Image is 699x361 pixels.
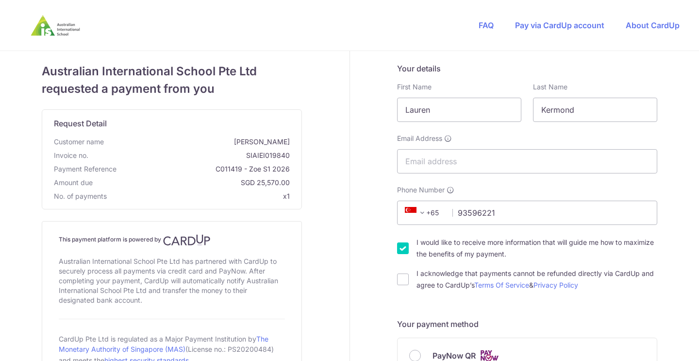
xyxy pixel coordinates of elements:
span: translation missing: en.payment_reference [54,165,116,173]
span: requested a payment from you [42,80,302,98]
label: First Name [397,82,432,92]
h4: This payment platform is powered by [59,234,285,246]
span: Invoice no. [54,151,88,160]
span: Australian International School Pte Ltd [42,63,302,80]
a: Terms Of Service [474,281,529,289]
label: I acknowledge that payments cannot be refunded directly via CardUp and agree to CardUp’s & [416,268,657,291]
span: +65 [405,207,428,219]
label: I would like to receive more information that will guide me how to maximize the benefits of my pa... [416,237,657,260]
span: SGD 25,570.00 [97,178,290,188]
a: About CardUp [626,20,680,30]
span: Customer name [54,137,104,147]
h5: Your details [397,63,657,74]
span: Email Address [397,134,442,143]
img: CardUp [163,234,211,246]
span: SIAIEI019840 [92,151,290,160]
div: Australian International School Pte Ltd has partnered with CardUp to securely process all payment... [59,255,285,307]
span: No. of payments [54,191,107,201]
span: C011419 - Zoe S1 2026 [120,164,290,174]
input: Email address [397,149,657,173]
h5: Your payment method [397,318,657,330]
iframe: Opens a widget where you can find more information [636,332,689,356]
span: Phone Number [397,185,445,195]
a: Privacy Policy [533,281,578,289]
span: x1 [283,192,290,200]
span: +65 [402,207,446,219]
span: [PERSON_NAME] [108,137,290,147]
input: Last name [533,98,657,122]
a: FAQ [479,20,494,30]
span: Amount due [54,178,93,188]
span: translation missing: en.request_detail [54,119,107,128]
label: Last Name [533,82,567,92]
a: Pay via CardUp account [515,20,604,30]
input: First name [397,98,521,122]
